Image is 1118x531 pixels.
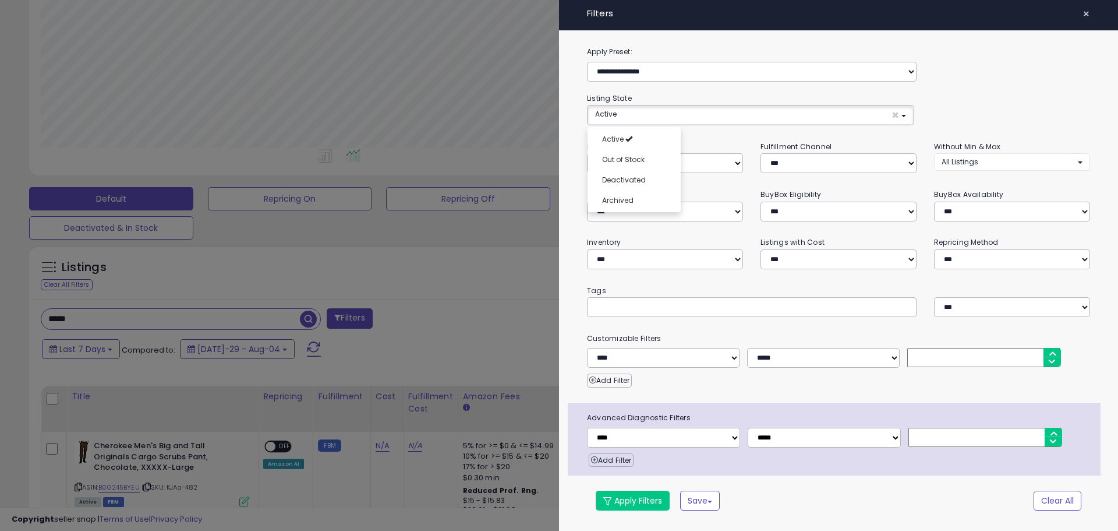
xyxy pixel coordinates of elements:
[934,189,1003,199] small: BuyBox Availability
[587,189,656,199] small: Current Listed Price
[1034,491,1081,511] button: Clear All
[578,45,1099,58] label: Apply Preset:
[578,412,1101,424] span: Advanced Diagnostic Filters
[680,491,720,511] button: Save
[578,332,1099,345] small: Customizable Filters
[942,157,978,167] span: All Listings
[587,9,1090,19] h4: Filters
[760,237,825,247] small: Listings with Cost
[602,175,646,185] span: Deactivated
[934,237,999,247] small: Repricing Method
[602,195,634,205] span: Archived
[588,106,914,125] button: Active ×
[596,491,670,511] button: Apply Filters
[587,237,621,247] small: Inventory
[760,189,821,199] small: BuyBox Eligibility
[934,142,1001,152] small: Without Min & Max
[595,109,617,119] span: Active
[760,142,832,152] small: Fulfillment Channel
[587,93,632,103] small: Listing State
[1078,6,1095,22] button: ×
[602,154,645,164] span: Out of Stock
[602,134,624,144] span: Active
[1082,6,1090,22] span: ×
[578,284,1099,297] small: Tags
[891,109,899,121] span: ×
[934,153,1090,170] button: All Listings
[589,453,634,467] button: Add Filter
[587,374,632,388] button: Add Filter
[587,142,622,152] small: Repricing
